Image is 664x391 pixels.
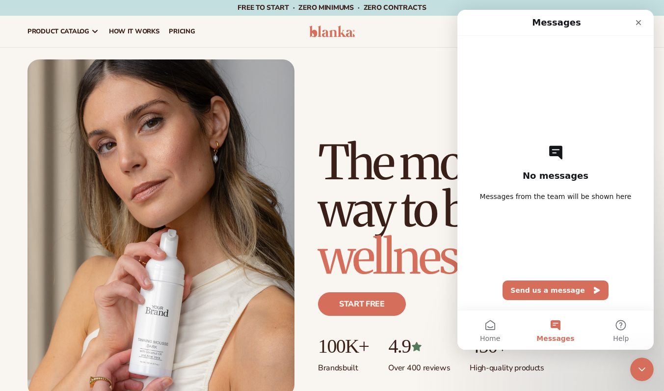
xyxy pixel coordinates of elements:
img: logo [309,26,355,37]
span: pricing [169,28,195,35]
a: product catalog [23,16,104,47]
span: wellness [318,227,476,286]
a: Start free [318,292,406,316]
a: How It Works [104,16,164,47]
span: Free to start · ZERO minimums · ZERO contracts [238,3,426,12]
iframe: Intercom live chat [457,10,654,350]
a: pricing [164,16,200,47]
h1: The modern way to build a brand [318,139,637,280]
span: How It Works [109,28,159,35]
span: product catalog [27,28,89,35]
iframe: Intercom live chat [630,358,654,381]
p: Brands built [318,357,369,373]
p: Over 400 reviews [388,357,450,373]
p: 4.9 [388,335,450,357]
p: 100K+ [318,335,369,357]
p: High-quality products [470,357,544,373]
